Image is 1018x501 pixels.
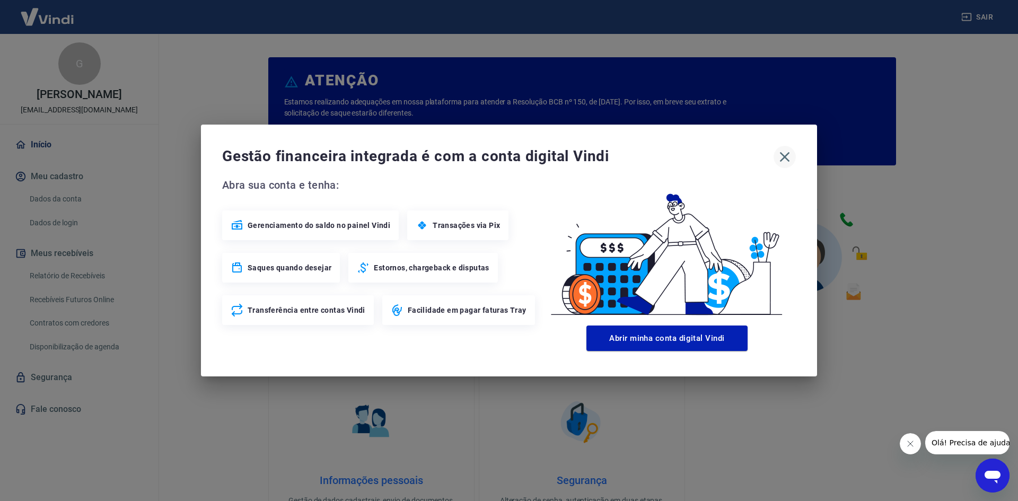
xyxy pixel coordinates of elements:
[248,220,390,231] span: Gerenciamento do saldo no painel Vindi
[408,305,526,315] span: Facilidade em pagar faturas Tray
[976,459,1010,493] iframe: Botão para abrir a janela de mensagens
[925,431,1010,454] iframe: Mensagem da empresa
[433,220,500,231] span: Transações via Pix
[538,177,796,321] img: Good Billing
[222,146,774,167] span: Gestão financeira integrada é com a conta digital Vindi
[248,305,365,315] span: Transferência entre contas Vindi
[586,326,748,351] button: Abrir minha conta digital Vindi
[222,177,538,194] span: Abra sua conta e tenha:
[248,262,331,273] span: Saques quando desejar
[6,7,89,16] span: Olá! Precisa de ajuda?
[374,262,489,273] span: Estornos, chargeback e disputas
[900,433,921,454] iframe: Fechar mensagem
